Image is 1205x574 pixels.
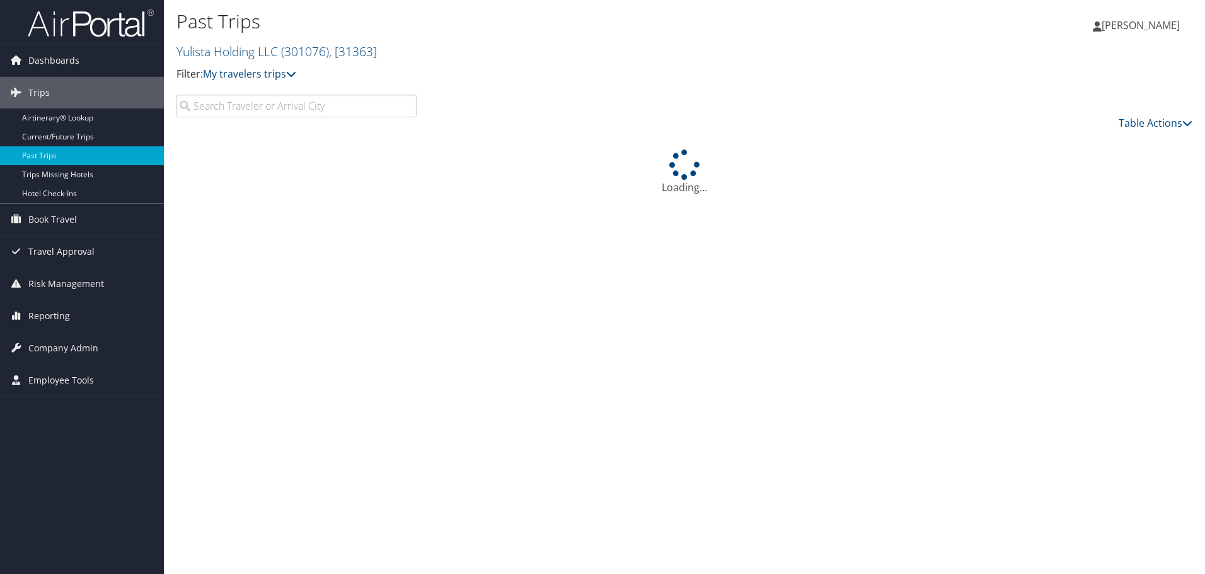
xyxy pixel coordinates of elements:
span: , [ 31363 ] [329,43,377,60]
span: Travel Approval [28,236,95,267]
a: Yulista Holding LLC [176,43,377,60]
p: Filter: [176,66,854,83]
span: Employee Tools [28,365,94,396]
span: [PERSON_NAME] [1102,18,1180,32]
span: Risk Management [28,268,104,300]
span: Trips [28,77,50,108]
a: [PERSON_NAME] [1093,6,1192,44]
input: Search Traveler or Arrival City [176,95,417,117]
h1: Past Trips [176,8,854,35]
div: Loading... [176,149,1192,195]
img: airportal-logo.png [28,8,154,38]
a: Table Actions [1119,116,1192,130]
span: Dashboards [28,45,79,76]
span: Book Travel [28,204,77,235]
span: Company Admin [28,332,98,364]
a: My travelers trips [203,67,296,81]
span: Reporting [28,300,70,332]
span: ( 301076 ) [281,43,329,60]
